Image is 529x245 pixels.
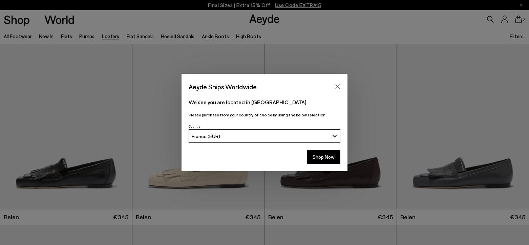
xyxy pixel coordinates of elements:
[189,112,340,118] p: Please purchase from your country of choice by using the below selection:
[189,98,340,106] p: We see you are located in [GEOGRAPHIC_DATA]
[307,150,340,164] button: Shop Now
[189,124,200,128] span: Country
[192,133,220,139] span: France (EUR)
[189,81,257,93] span: Aeyde Ships Worldwide
[333,82,343,92] button: Close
